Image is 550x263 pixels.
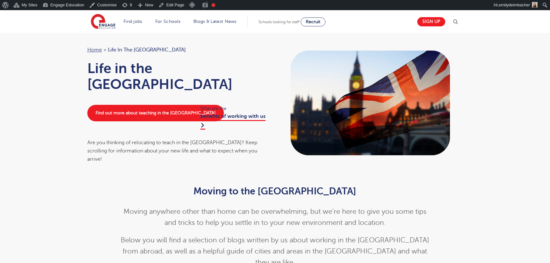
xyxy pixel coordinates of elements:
div: Focus keyphrase not set [211,3,215,7]
a: Sign up [417,17,445,26]
h1: Life in the [GEOGRAPHIC_DATA] [87,60,269,92]
a: For Schools [155,19,180,24]
p: Moving anywhere other than home can be overwhelming, but we’re here to give you some tips and tri... [119,206,431,228]
img: Engage Education [91,14,116,30]
div: Are you thinking of relocating to teach in the [GEOGRAPHIC_DATA]? Keep scrolling for information ... [87,138,269,164]
a: Find out more about teaching in the [GEOGRAPHIC_DATA] [87,105,224,121]
a: Recruit [301,17,325,26]
a: benefits of working with us [200,113,265,129]
a: Home [87,47,102,53]
a: Find jobs [124,19,142,24]
span: Schools looking for staff [258,20,299,24]
span: What are the [200,105,269,112]
span: emilydeimbacher [499,3,530,7]
span: Recruit [306,19,320,24]
h2: Moving to the [GEOGRAPHIC_DATA] [119,186,431,197]
nav: breadcrumb [87,46,269,54]
span: Life in the [GEOGRAPHIC_DATA] [108,46,186,54]
span: > [104,47,106,53]
a: Blogs & Latest News [193,19,237,24]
